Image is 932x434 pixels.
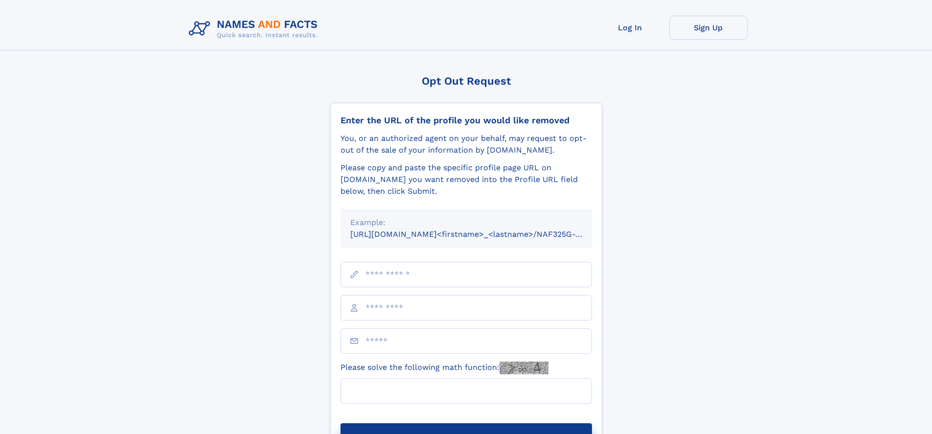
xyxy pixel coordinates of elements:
[185,16,326,42] img: Logo Names and Facts
[341,162,592,197] div: Please copy and paste the specific profile page URL on [DOMAIN_NAME] you want removed into the Pr...
[669,16,748,40] a: Sign Up
[341,115,592,126] div: Enter the URL of the profile you would like removed
[591,16,669,40] a: Log In
[341,133,592,156] div: You, or an authorized agent on your behalf, may request to opt-out of the sale of your informatio...
[350,229,611,239] small: [URL][DOMAIN_NAME]<firstname>_<lastname>/NAF325G-xxxxxxxx
[341,362,548,374] label: Please solve the following math function:
[330,75,602,87] div: Opt Out Request
[350,217,582,228] div: Example:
